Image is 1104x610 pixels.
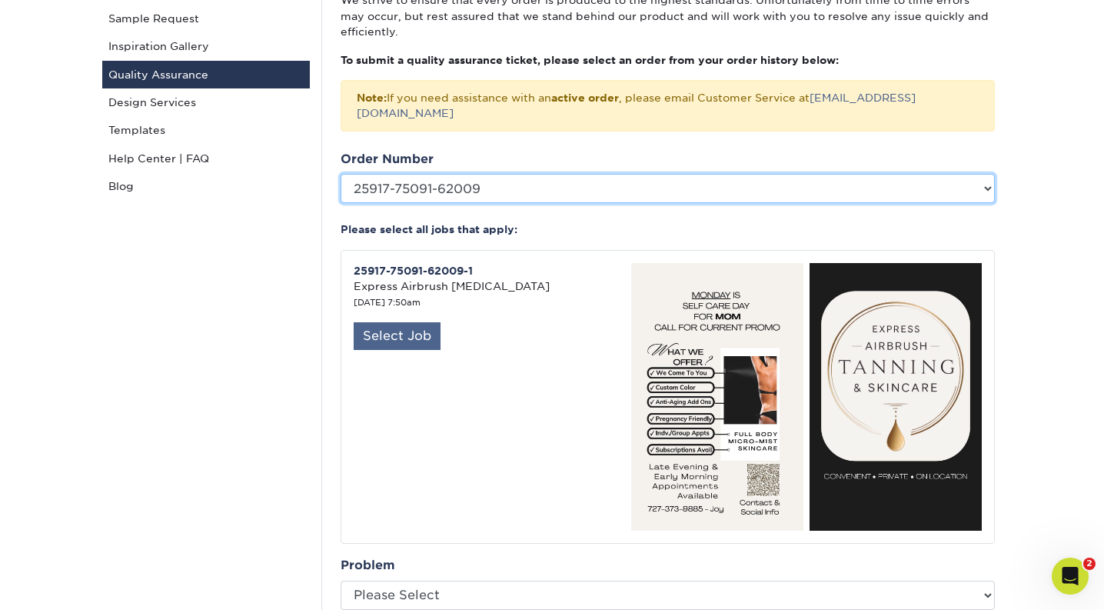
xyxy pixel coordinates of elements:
[102,145,310,172] a: Help Center | FAQ
[354,265,473,277] strong: 25917-75091-62009-1
[102,32,310,60] a: Inspiration Gallery
[102,88,310,116] a: Design Services
[625,263,803,531] img: 0bae37a5-a861-4849-bf52-995a58d6a005.jpg
[341,152,434,166] strong: Order Number
[102,172,310,200] a: Blog
[341,54,839,66] strong: To submit a quality assurance ticket, please select an order from your order history below:
[102,5,310,32] a: Sample Request
[357,92,387,104] strong: Note:
[354,280,550,292] span: Express Airbrush [MEDICAL_DATA]
[341,80,995,132] div: If you need assistance with an , please email Customer Service at
[102,61,310,88] a: Quality Assurance
[102,116,310,144] a: Templates
[354,298,421,308] small: [DATE] 7:50am
[551,92,619,104] b: active order
[1083,558,1096,570] span: 2
[803,263,982,531] img: 511d98c3-9f00-494f-86f8-dbf9e4b6bd6a.jpg
[354,322,441,350] div: Select Job
[341,558,395,572] strong: Problem
[341,223,517,235] strong: Please select all jobs that apply:
[1052,558,1089,595] iframe: Intercom live chat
